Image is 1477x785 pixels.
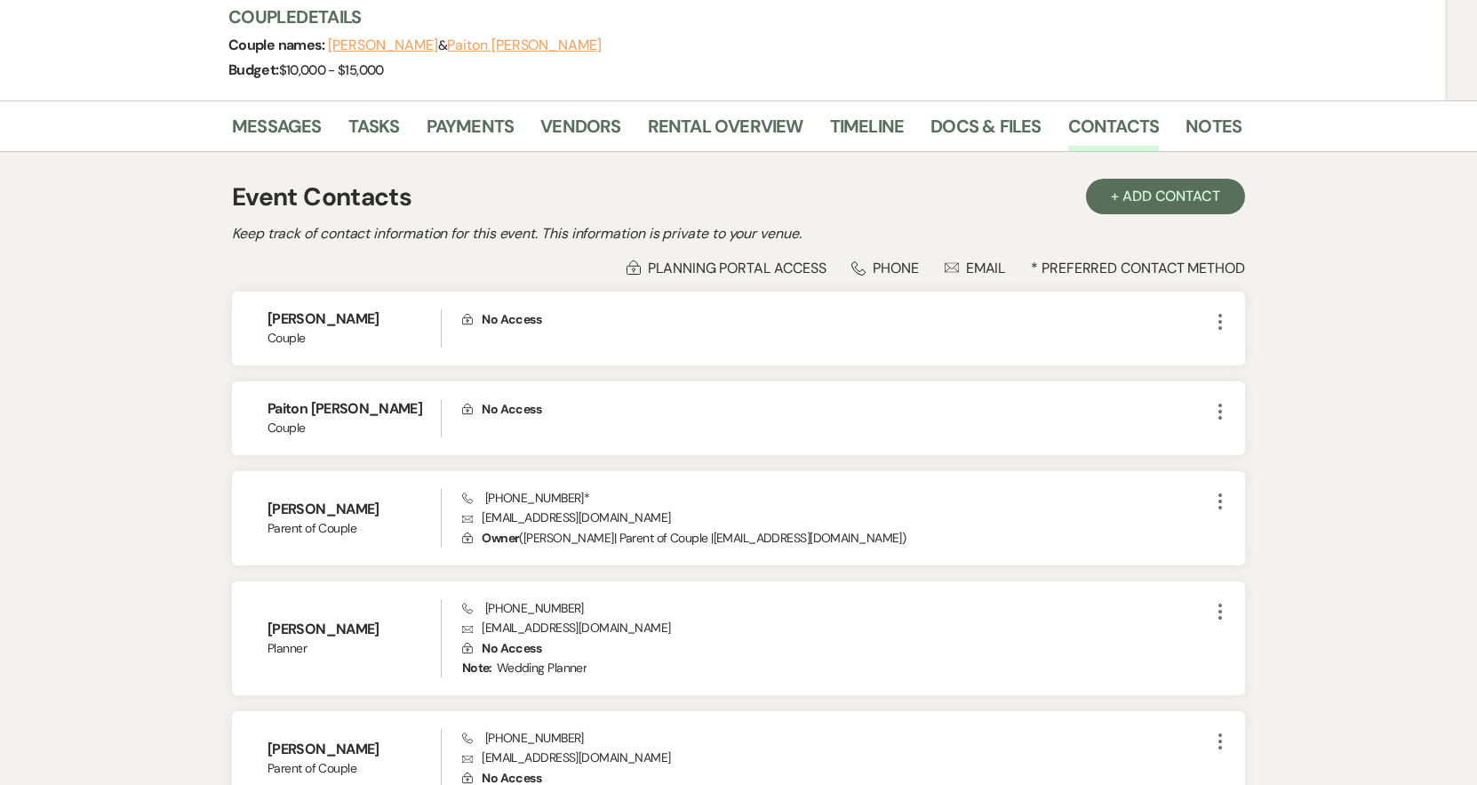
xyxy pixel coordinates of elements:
p: [EMAIL_ADDRESS][DOMAIN_NAME] [462,618,1210,637]
a: Vendors [540,112,620,151]
a: Payments [427,112,515,151]
a: Rental Overview [648,112,803,151]
div: * Preferred Contact Method [232,259,1245,277]
span: [PHONE_NUMBER] * [462,490,590,506]
span: $10,000 - $15,000 [279,61,384,79]
span: Couple names: [228,36,328,54]
a: Contacts [1068,112,1160,151]
span: Owner [482,530,519,546]
p: Wedding Planner [462,658,587,677]
span: Parent of Couple [267,759,441,778]
button: [PERSON_NAME] [328,38,438,52]
span: [PHONE_NUMBER] [462,600,584,616]
a: Tasks [348,112,400,151]
span: Planner [267,639,441,658]
span: & [328,36,602,54]
div: Phone [851,259,919,277]
a: Docs & Files [930,112,1041,151]
span: [PHONE_NUMBER] [462,730,584,746]
div: Email [945,259,1006,277]
h3: Couple Details [228,4,1224,29]
h6: [PERSON_NAME] [267,620,441,639]
span: Couple [267,419,441,437]
button: Paiton [PERSON_NAME] [447,38,601,52]
button: + Add Contact [1086,179,1245,214]
p: ( [PERSON_NAME] | Parent of Couple | [EMAIL_ADDRESS][DOMAIN_NAME] ) [462,528,1210,548]
h2: Keep track of contact information for this event. This information is private to your venue. [232,223,1245,244]
h1: Event Contacts [232,179,411,216]
h6: [PERSON_NAME] [267,740,441,759]
a: Notes [1186,112,1241,151]
p: [EMAIL_ADDRESS][DOMAIN_NAME] [462,508,1210,527]
h6: Paiton [PERSON_NAME] [267,399,441,419]
h6: [PERSON_NAME] [267,309,441,329]
strong: Note: [462,660,492,676]
span: Parent of Couple [267,519,441,538]
div: Planning Portal Access [627,259,826,277]
span: No Access [482,401,541,417]
a: Messages [232,112,322,151]
span: Budget: [228,60,279,79]
span: Couple [267,329,441,348]
p: [EMAIL_ADDRESS][DOMAIN_NAME] [462,748,1210,767]
span: No Access [482,311,541,327]
span: No Access [482,640,541,656]
a: Timeline [830,112,905,151]
h6: [PERSON_NAME] [267,500,441,519]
